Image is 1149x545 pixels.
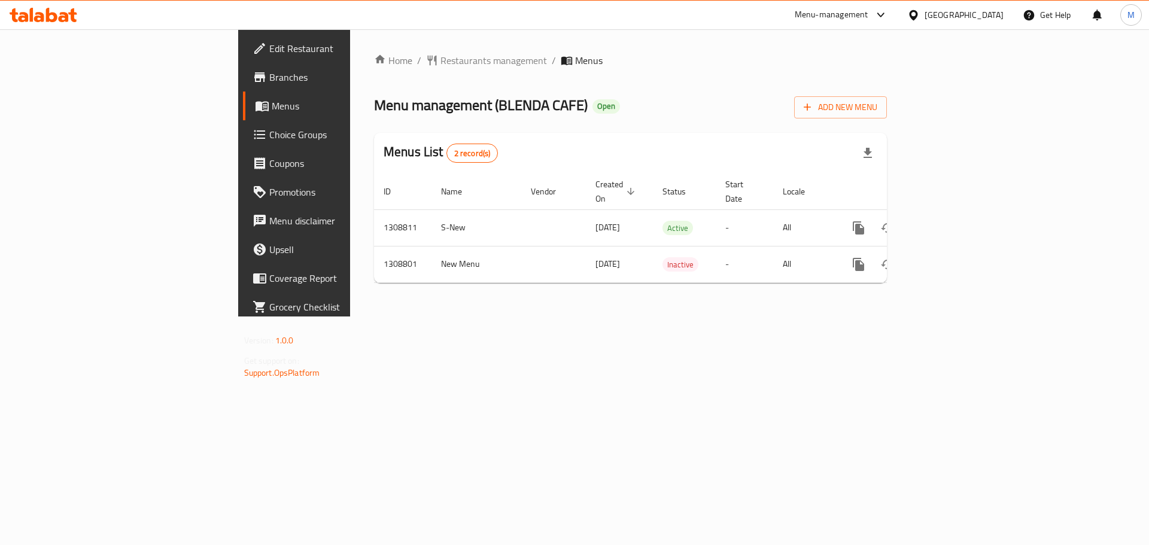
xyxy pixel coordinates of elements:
[272,99,421,113] span: Menus
[925,8,1004,22] div: [GEOGRAPHIC_DATA]
[243,92,430,120] a: Menus
[269,156,421,170] span: Coupons
[531,184,572,199] span: Vendor
[269,300,421,314] span: Grocery Checklist
[431,209,521,246] td: S-New
[243,206,430,235] a: Menu disclaimer
[662,258,698,272] span: Inactive
[431,246,521,282] td: New Menu
[794,96,887,118] button: Add New Menu
[595,256,620,272] span: [DATE]
[269,41,421,56] span: Edit Restaurant
[269,214,421,228] span: Menu disclaimer
[374,92,588,118] span: Menu management ( BLENDA CAFE )
[426,53,547,68] a: Restaurants management
[662,221,693,235] span: Active
[835,173,969,210] th: Actions
[844,214,873,242] button: more
[384,184,406,199] span: ID
[853,139,882,168] div: Export file
[795,8,868,22] div: Menu-management
[552,53,556,68] li: /
[440,53,547,68] span: Restaurants management
[844,250,873,279] button: more
[716,246,773,282] td: -
[243,178,430,206] a: Promotions
[243,149,430,178] a: Coupons
[441,184,478,199] span: Name
[269,242,421,257] span: Upsell
[243,34,430,63] a: Edit Restaurant
[244,365,320,380] a: Support.OpsPlatform
[773,209,835,246] td: All
[783,184,820,199] span: Locale
[269,70,421,84] span: Branches
[244,353,299,369] span: Get support on:
[269,185,421,199] span: Promotions
[873,214,902,242] button: Change Status
[725,177,759,206] span: Start Date
[592,101,620,111] span: Open
[243,120,430,149] a: Choice Groups
[244,333,273,348] span: Version:
[716,209,773,246] td: -
[773,246,835,282] td: All
[592,99,620,114] div: Open
[804,100,877,115] span: Add New Menu
[873,250,902,279] button: Change Status
[595,177,639,206] span: Created On
[447,148,498,159] span: 2 record(s)
[243,235,430,264] a: Upsell
[243,293,430,321] a: Grocery Checklist
[374,53,887,68] nav: breadcrumb
[575,53,603,68] span: Menus
[243,264,430,293] a: Coverage Report
[595,220,620,235] span: [DATE]
[662,184,701,199] span: Status
[374,173,969,283] table: enhanced table
[1127,8,1135,22] span: M
[446,144,498,163] div: Total records count
[275,333,294,348] span: 1.0.0
[269,271,421,285] span: Coverage Report
[384,143,498,163] h2: Menus List
[269,127,421,142] span: Choice Groups
[243,63,430,92] a: Branches
[662,257,698,272] div: Inactive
